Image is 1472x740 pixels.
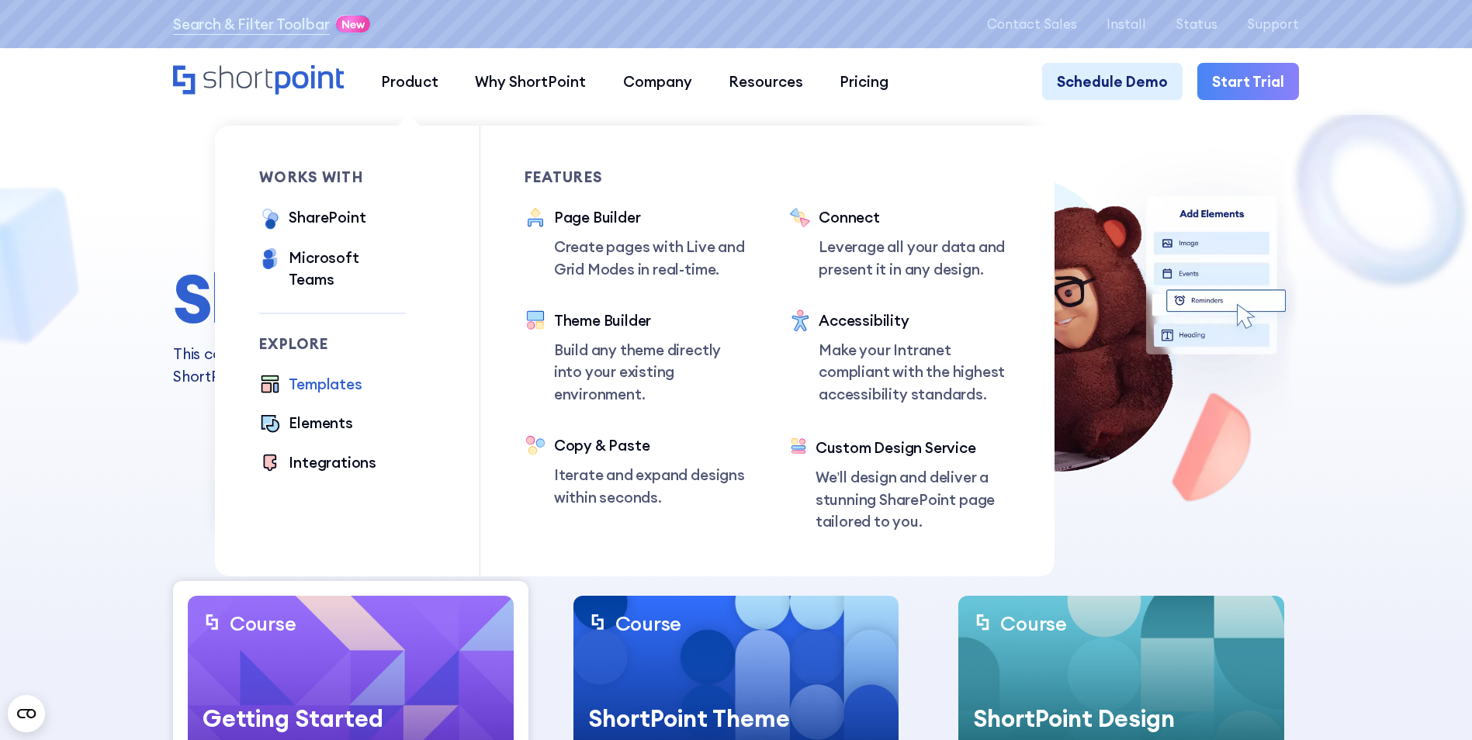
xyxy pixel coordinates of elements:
[381,71,438,92] div: Product
[816,466,1010,532] p: We’ll design and deliver a stunning SharePoint page tailored to you.
[289,247,406,291] div: Microsoft Teams
[554,464,746,508] p: Iterate and expand designs within seconds.
[819,206,1010,228] div: Connect
[525,309,746,405] a: Theme BuilderBuild any theme directly into your existing environment.
[819,236,1010,280] p: Leverage all your data and present it in any design.
[789,437,1010,532] a: Custom Design ServiceWe’ll design and deliver a stunning SharePoint page tailored to you.
[173,257,490,341] span: ShortPoint
[1107,16,1146,31] a: Install
[475,71,586,92] div: Why ShortPoint
[822,63,907,99] a: Pricing
[710,63,821,99] a: Resources
[457,63,604,99] a: Why ShortPoint
[289,412,352,434] div: Elements
[819,339,1010,405] p: Make your Intranet compliant with the highest accessibility standards.
[259,170,406,185] div: works with
[1176,16,1217,31] a: Status
[604,63,710,99] a: Company
[173,343,781,387] p: This course is made specifically for beginners who want to learn everything about ShortPoint in j...
[554,206,746,228] div: Page Builder
[525,170,746,185] div: Features
[819,309,1010,331] div: Accessibility
[173,13,330,35] a: Search & Filter Toolbar
[1247,16,1299,31] a: Support
[789,309,1010,407] a: AccessibilityMake your Intranet compliant with the highest accessibility standards.
[289,451,376,473] div: Integrations
[729,71,803,92] div: Resources
[789,206,1010,280] a: ConnectLeverage all your data and present it in any design.
[259,412,352,436] a: Elements
[1197,63,1299,99] a: Start Trial
[8,695,45,732] button: Open CMP widget
[259,247,406,291] a: Microsoft Teams
[289,206,365,228] div: SharePoint
[987,16,1077,31] a: Contact Sales
[1000,610,1066,636] div: Course
[173,263,781,336] h1: Academy
[289,373,362,395] div: Templates
[840,71,888,92] div: Pricing
[554,339,746,405] p: Build any theme directly into your existing environment.
[259,451,376,475] a: Integrations
[615,610,681,636] div: Course
[259,337,406,351] div: Explore
[259,206,365,232] a: SharePoint
[554,309,746,331] div: Theme Builder
[816,437,1010,458] div: Custom Design Service
[525,434,746,508] a: Copy & PasteIterate and expand designs within seconds.
[554,236,746,280] p: Create pages with Live and Grid Modes in real-time.
[1394,666,1472,740] iframe: Chat Widget
[525,206,746,280] a: Page BuilderCreate pages with Live and Grid Modes in real-time.
[230,610,296,636] div: Course
[623,71,692,92] div: Company
[259,373,362,397] a: Templates
[173,65,345,97] a: Home
[554,434,746,456] div: Copy & Paste
[1042,63,1183,99] a: Schedule Demo
[362,63,456,99] a: Product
